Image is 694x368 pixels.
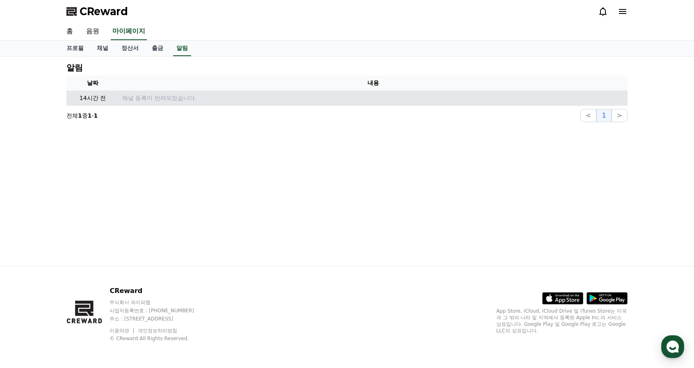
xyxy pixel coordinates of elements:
[110,335,210,342] p: © CReward All Rights Reserved.
[496,308,628,334] p: App Store, iCloud, iCloud Drive 및 iTunes Store는 미국과 그 밖의 나라 및 지역에서 등록된 Apple Inc.의 서비스 상표입니다. Goo...
[110,286,210,296] p: CReward
[145,41,170,56] a: 출금
[122,94,624,102] p: 채널 등록이 반려되었습니다.
[60,41,90,56] a: 프로필
[2,260,54,280] a: 홈
[66,63,83,72] h4: 알림
[115,41,145,56] a: 정산서
[612,109,628,122] button: >
[80,5,128,18] span: CReward
[66,111,98,120] p: 전체 중 -
[26,272,31,279] span: 홈
[127,272,137,279] span: 설정
[94,112,98,119] strong: 1
[66,75,119,91] th: 날짜
[110,299,210,306] p: 주식회사 와이피랩
[110,316,210,322] p: 주소 : [STREET_ADDRESS]
[75,273,85,279] span: 대화
[60,23,80,40] a: 홈
[90,41,115,56] a: 채널
[138,328,177,334] a: 개인정보처리방침
[119,75,628,91] th: 내용
[111,23,147,40] a: 마이페이지
[70,94,116,102] p: 14시간 전
[110,328,135,334] a: 이용약관
[173,41,191,56] a: 알림
[596,109,611,122] button: 1
[88,112,92,119] strong: 1
[66,5,128,18] a: CReward
[78,112,82,119] strong: 1
[110,307,210,314] p: 사업자등록번호 : [PHONE_NUMBER]
[54,260,106,280] a: 대화
[580,109,596,122] button: <
[80,23,106,40] a: 음원
[106,260,158,280] a: 설정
